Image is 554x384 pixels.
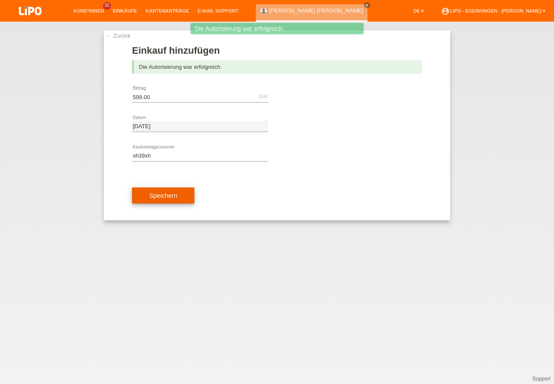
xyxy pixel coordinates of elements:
a: close [364,2,370,8]
a: Support [532,376,551,382]
a: [PERSON_NAME] [PERSON_NAME] [269,7,363,14]
a: ← Zurück [106,32,130,39]
div: Die Autorisierung war erfolgreich. [190,23,364,34]
a: LIPO pay [9,18,52,24]
a: E-Mail Support [193,8,243,13]
div: CHF [258,94,268,99]
a: Kartenanträge [142,8,193,13]
div: Die Autorisierung war erfolgreich. [132,60,422,74]
i: close [365,3,369,7]
i: account_circle [441,7,450,16]
span: 35 [103,2,111,10]
a: DE ▾ [409,8,428,13]
span: Speichern [149,192,177,199]
a: Kund*innen [69,8,108,13]
button: Speichern [132,187,194,204]
a: account_circleLIPO - Egerkingen - [PERSON_NAME] ▾ [437,8,550,13]
a: Einkäufe [108,8,141,13]
h1: Einkauf hinzufügen [132,45,422,56]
